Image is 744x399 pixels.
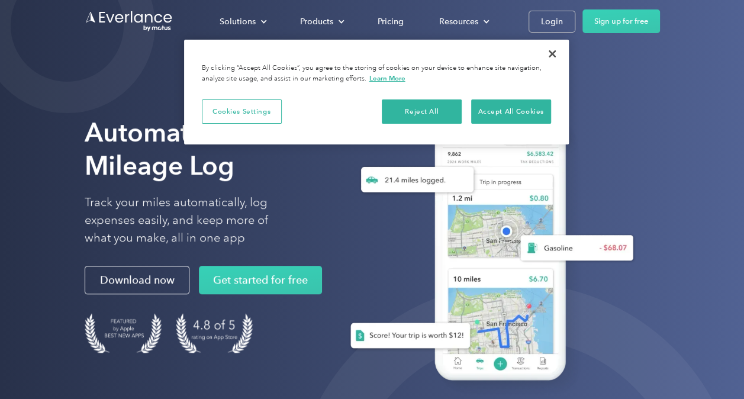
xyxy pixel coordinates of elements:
[427,11,499,32] div: Resources
[85,10,173,33] a: Go to homepage
[539,41,565,67] button: Close
[382,99,462,124] button: Reject All
[331,103,643,398] img: Everlance, mileage tracker app, expense tracking app
[369,74,405,82] a: More information about your privacy, opens in a new tab
[300,14,333,29] div: Products
[176,313,253,353] img: 4.9 out of 5 stars on the app store
[541,14,563,29] div: Login
[220,14,256,29] div: Solutions
[85,266,189,294] a: Download now
[288,11,354,32] div: Products
[471,99,551,124] button: Accept All Cookies
[366,11,416,32] a: Pricing
[208,11,276,32] div: Solutions
[85,194,296,247] p: Track your miles automatically, log expenses easily, and keep more of what you make, all in one app
[184,40,569,144] div: Privacy
[184,40,569,144] div: Cookie banner
[85,313,162,353] img: Badge for Featured by Apple Best New Apps
[202,63,551,84] div: By clicking “Accept All Cookies”, you agree to the storing of cookies on your device to enhance s...
[529,11,575,33] a: Login
[85,117,265,181] strong: Automate Your Mileage Log
[582,9,660,33] a: Sign up for free
[199,266,322,294] a: Get started for free
[378,14,404,29] div: Pricing
[439,14,478,29] div: Resources
[202,99,282,124] button: Cookies Settings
